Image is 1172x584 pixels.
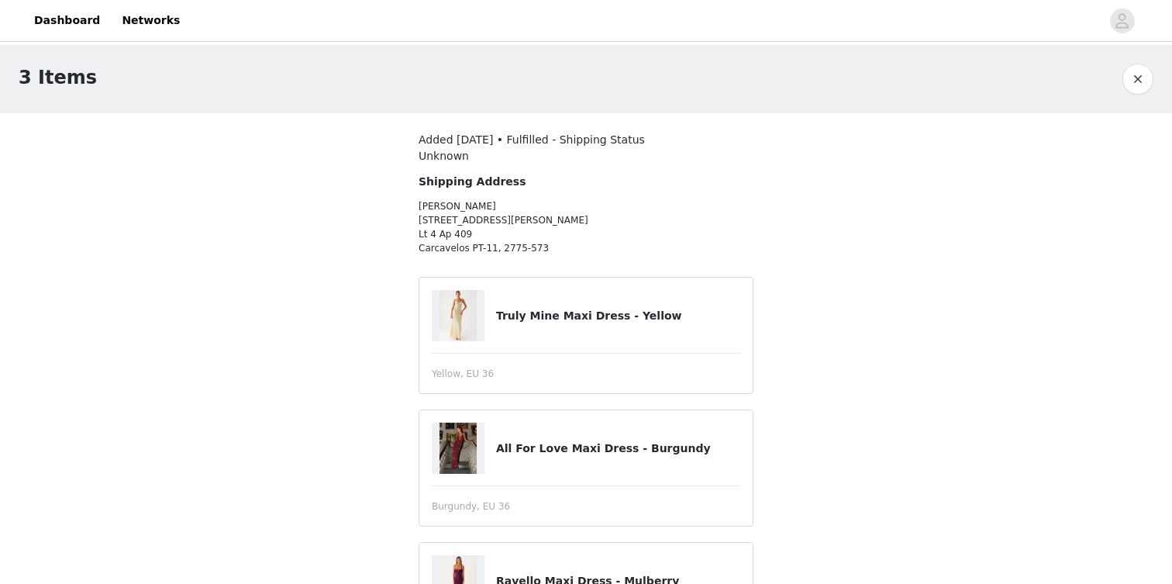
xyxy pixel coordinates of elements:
h4: All For Love Maxi Dress - Burgundy [496,441,740,457]
h4: Truly Mine Maxi Dress - Yellow [496,308,740,324]
img: All For Love Maxi Dress - Burgundy [439,423,477,474]
h4: Shipping Address [419,174,670,190]
span: Added [DATE] • Fulfilled - Shipping Status Unknown [419,133,645,162]
h1: 3 Items [19,64,97,92]
span: Yellow, EU 36 [432,367,494,381]
span: Burgundy, EU 36 [432,499,510,513]
a: Dashboard [25,3,109,38]
a: Networks [112,3,189,38]
p: [PERSON_NAME] [STREET_ADDRESS][PERSON_NAME] Lt 4 Ap 409 Carcavelos PT-11, 2775-573 [419,199,670,255]
img: Truly Mine Maxi Dress - Yellow [439,290,477,341]
div: avatar [1115,9,1129,33]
